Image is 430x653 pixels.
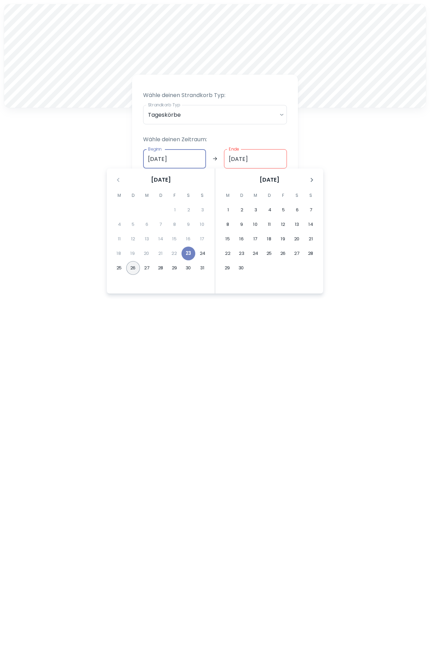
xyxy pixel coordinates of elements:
[235,218,249,231] button: 9
[276,232,290,246] button: 19
[143,149,206,169] input: dd.mm.yyyy
[155,189,167,202] span: Donnerstag
[235,189,248,202] span: Dienstag
[304,247,318,260] button: 28
[290,218,304,231] button: 13
[196,189,208,202] span: Sonntag
[229,146,239,152] label: Ende
[224,149,287,169] input: dd.mm.yyyy
[148,102,180,108] label: Strandkorb Typ
[143,135,287,144] p: Wähle deinen Zeitraum:
[221,218,235,231] button: 8
[304,218,318,231] button: 14
[235,203,249,217] button: 2
[168,261,181,275] button: 29
[221,261,234,275] button: 29
[143,105,287,124] div: Tageskörbe
[276,247,290,260] button: 26
[290,203,304,217] button: 6
[290,247,304,260] button: 27
[112,261,126,275] button: 25
[263,189,275,202] span: Donnerstag
[140,261,154,275] button: 27
[196,247,209,260] button: 24
[277,189,289,202] span: Freitag
[195,261,209,275] button: 31
[262,218,276,231] button: 11
[249,189,262,202] span: Mittwoch
[221,247,235,260] button: 22
[182,189,195,202] span: Samstag
[249,247,262,260] button: 24
[154,261,168,275] button: 28
[234,261,248,275] button: 30
[168,189,181,202] span: Freitag
[235,247,249,260] button: 23
[291,189,303,202] span: Samstag
[249,203,263,217] button: 3
[127,189,139,202] span: Dienstag
[277,203,290,217] button: 5
[181,261,195,275] button: 30
[221,232,235,246] button: 15
[141,189,153,202] span: Mittwoch
[276,218,290,231] button: 12
[306,174,318,186] button: Nächster Monat
[221,203,235,217] button: 1
[262,232,276,246] button: 18
[249,232,262,246] button: 17
[249,218,262,231] button: 10
[260,176,279,184] span: [DATE]
[113,189,125,202] span: Montag
[148,146,162,152] label: Beginn
[222,189,234,202] span: Montag
[151,176,171,184] span: [DATE]
[181,247,195,260] button: 23
[305,189,317,202] span: Sonntag
[304,203,318,217] button: 7
[235,232,249,246] button: 16
[262,247,276,260] button: 25
[143,91,287,99] p: Wähle deinen Strandkorb Typ:
[263,203,277,217] button: 4
[304,232,318,246] button: 21
[290,232,304,246] button: 20
[126,261,140,275] button: 26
